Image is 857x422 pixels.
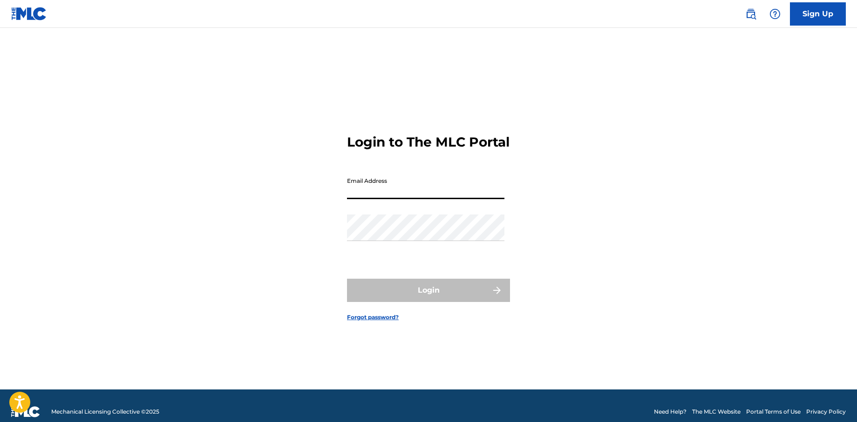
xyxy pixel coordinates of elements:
img: logo [11,406,40,417]
img: search [745,8,756,20]
a: Need Help? [654,408,687,416]
a: Sign Up [790,2,846,26]
a: Forgot password? [347,313,399,322]
h3: Login to The MLC Portal [347,134,510,150]
a: Public Search [741,5,760,23]
a: Portal Terms of Use [746,408,801,416]
img: MLC Logo [11,7,47,20]
a: The MLC Website [692,408,741,416]
span: Mechanical Licensing Collective © 2025 [51,408,159,416]
img: help [769,8,781,20]
a: Privacy Policy [806,408,846,416]
div: Help [766,5,784,23]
